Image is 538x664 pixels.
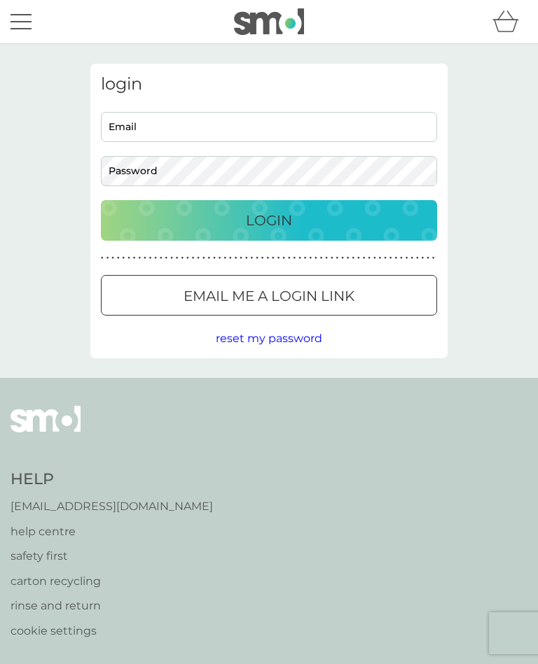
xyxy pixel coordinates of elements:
[101,255,104,262] p: ●
[277,255,280,262] p: ●
[331,255,333,262] p: ●
[127,255,130,262] p: ●
[165,255,168,262] p: ●
[341,255,344,262] p: ●
[261,255,264,262] p: ●
[138,255,141,262] p: ●
[192,255,195,262] p: ●
[352,255,354,262] p: ●
[379,255,382,262] p: ●
[282,255,285,262] p: ●
[11,469,213,490] h4: Help
[181,255,184,262] p: ●
[235,255,237,262] p: ●
[11,547,213,565] a: safety first
[298,255,301,262] p: ●
[422,255,425,262] p: ●
[432,255,435,262] p: ●
[394,255,397,262] p: ●
[406,255,408,262] p: ●
[320,255,323,262] p: ●
[101,275,437,316] button: Email me a login link
[315,255,317,262] p: ●
[213,255,216,262] p: ●
[389,255,392,262] p: ●
[400,255,403,262] p: ●
[416,255,419,262] p: ●
[11,523,213,541] a: help centre
[186,255,189,262] p: ●
[216,330,322,348] button: reset my password
[149,255,152,262] p: ●
[11,622,213,640] a: cookie settings
[223,255,226,262] p: ●
[427,255,429,262] p: ●
[111,255,114,262] p: ●
[251,255,254,262] p: ●
[411,255,413,262] p: ●
[288,255,291,262] p: ●
[363,255,366,262] p: ●
[11,406,81,453] img: smol
[368,255,371,262] p: ●
[202,255,205,262] p: ●
[154,255,157,262] p: ●
[176,255,179,262] p: ●
[325,255,328,262] p: ●
[272,255,275,262] p: ●
[160,255,163,262] p: ●
[304,255,307,262] p: ●
[11,8,32,35] button: menu
[170,255,173,262] p: ●
[197,255,200,262] p: ●
[101,74,437,94] h3: login
[309,255,312,262] p: ●
[266,255,269,262] p: ●
[246,209,292,232] p: Login
[234,8,304,35] img: smol
[117,255,120,262] p: ●
[492,8,527,36] div: basket
[256,255,258,262] p: ●
[229,255,232,262] p: ●
[357,255,360,262] p: ●
[101,200,437,241] button: Login
[336,255,339,262] p: ●
[208,255,211,262] p: ●
[144,255,146,262] p: ●
[133,255,136,262] p: ●
[11,572,213,591] a: carton recycling
[373,255,376,262] p: ●
[106,255,109,262] p: ●
[11,597,213,615] a: rinse and return
[123,255,125,262] p: ●
[11,497,213,516] a: [EMAIL_ADDRESS][DOMAIN_NAME]
[384,255,387,262] p: ●
[294,255,296,262] p: ●
[219,255,221,262] p: ●
[347,255,350,262] p: ●
[216,332,322,345] span: reset my password
[184,285,354,307] p: Email me a login link
[240,255,242,262] p: ●
[245,255,248,262] p: ●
